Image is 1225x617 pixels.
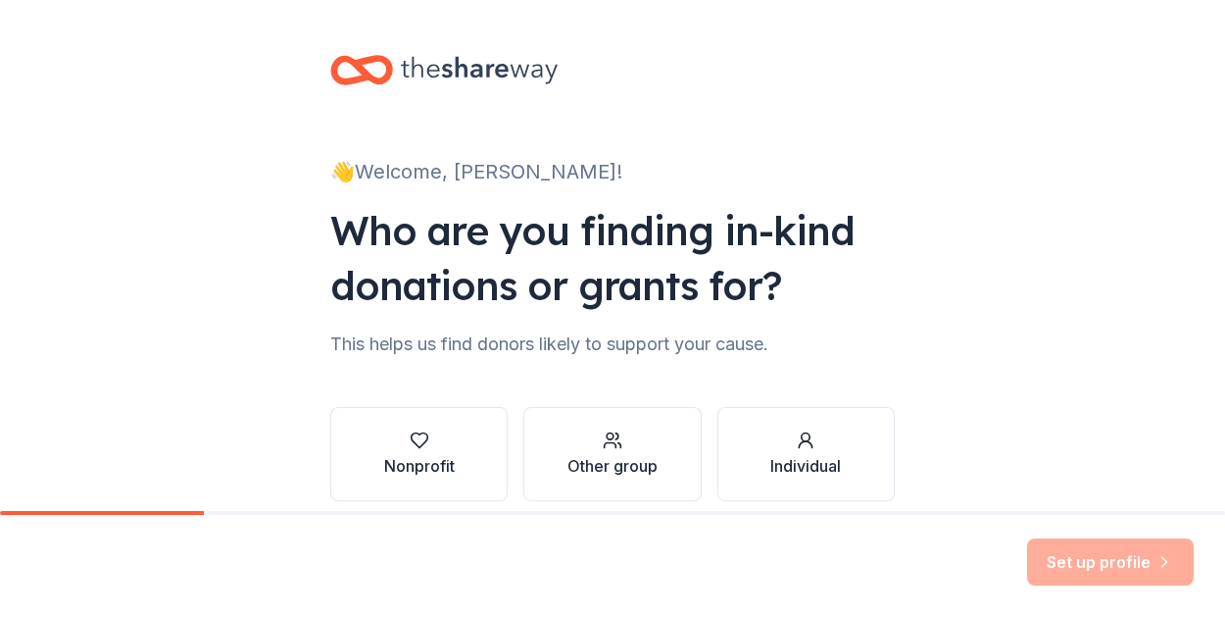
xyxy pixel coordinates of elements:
button: Other group [523,407,701,501]
button: Nonprofit [330,407,508,501]
div: This helps us find donors likely to support your cause. [330,329,895,360]
div: Other group [567,454,658,478]
div: Nonprofit [384,454,455,478]
button: Individual [717,407,895,501]
div: Individual [770,454,841,478]
div: 👋 Welcome, [PERSON_NAME]! [330,156,895,187]
div: Who are you finding in-kind donations or grants for? [330,203,895,313]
